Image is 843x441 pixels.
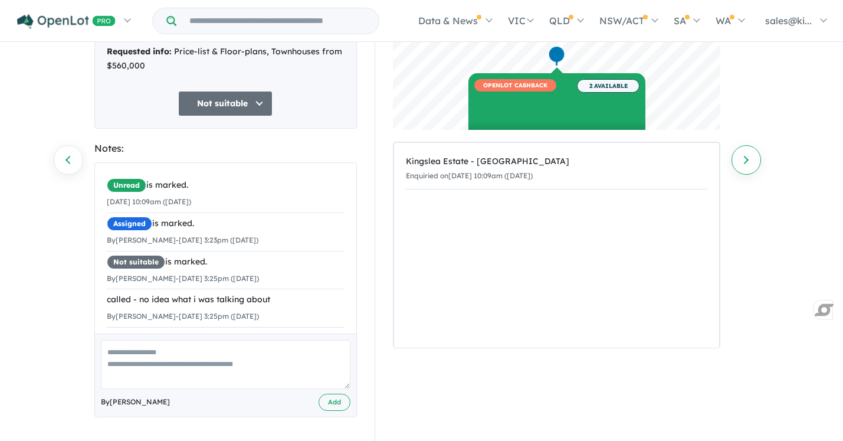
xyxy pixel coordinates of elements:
[94,141,357,156] div: Notes:
[107,178,345,192] div: is marked.
[107,236,258,244] small: By [PERSON_NAME] - [DATE] 3:23pm ([DATE])
[547,45,565,67] div: Map marker
[468,73,645,162] a: OPENLOT CASHBACK 2 AVAILABLE
[406,171,533,180] small: Enquiried on [DATE] 10:09am ([DATE])
[107,46,172,57] strong: Requested info:
[107,255,345,269] div: is marked.
[107,255,165,269] span: Not suitable
[406,149,707,190] a: Kingslea Estate - [GEOGRAPHIC_DATA]Enquiried on[DATE] 10:09am ([DATE])
[107,197,191,206] small: [DATE] 10:09am ([DATE])
[474,79,556,92] span: OPENLOT CASHBACK
[107,274,259,283] small: By [PERSON_NAME] - [DATE] 3:25pm ([DATE])
[178,91,273,116] button: Not suitable
[406,155,707,169] div: Kingslea Estate - [GEOGRAPHIC_DATA]
[107,217,345,231] div: is marked.
[17,14,116,29] img: Openlot PRO Logo White
[319,394,350,411] button: Add
[107,178,146,192] span: Unread
[577,79,639,93] span: 2 AVAILABLE
[107,293,345,307] div: called - no idea what i was talking about
[765,15,812,27] span: sales@ki...
[101,396,170,408] span: By [PERSON_NAME]
[107,312,259,321] small: By [PERSON_NAME] - [DATE] 3:25pm ([DATE])
[107,217,152,231] span: Assigned
[107,45,345,73] div: Price-list & Floor-plans, Townhouses from $560,000
[179,8,376,34] input: Try estate name, suburb, builder or developer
